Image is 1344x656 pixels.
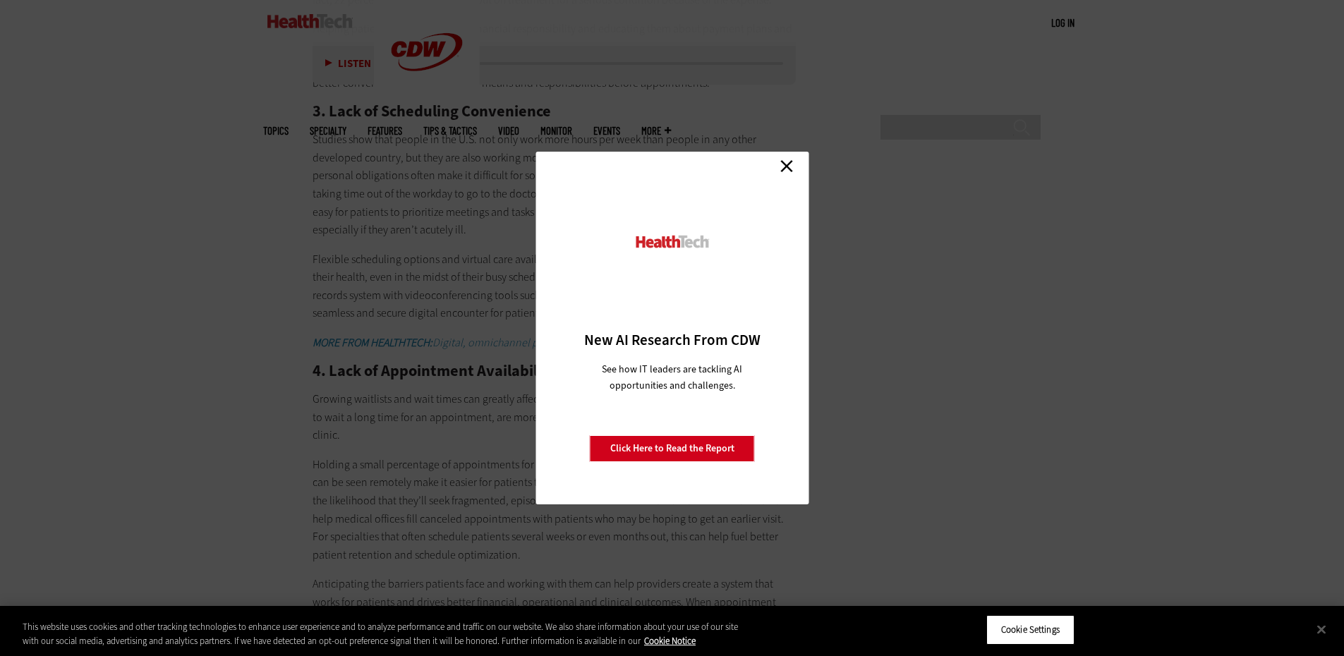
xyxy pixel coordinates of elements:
[644,635,696,647] a: More information about your privacy
[986,615,1074,645] button: Cookie Settings
[1306,614,1337,645] button: Close
[776,155,797,176] a: Close
[590,435,755,462] a: Click Here to Read the Report
[585,361,759,394] p: See how IT leaders are tackling AI opportunities and challenges.
[23,620,739,648] div: This website uses cookies and other tracking technologies to enhance user experience and to analy...
[560,330,784,350] h3: New AI Research From CDW
[634,234,710,249] img: HealthTech_0.png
